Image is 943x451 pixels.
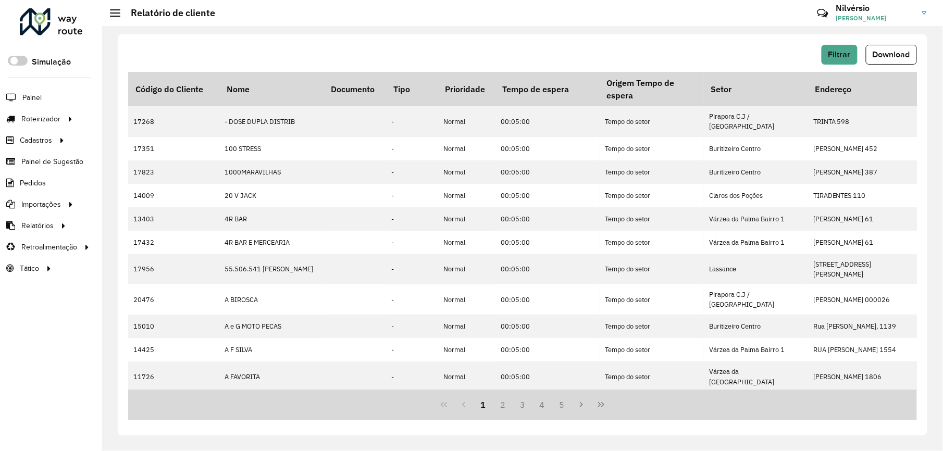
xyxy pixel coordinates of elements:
span: Relatórios [21,220,54,231]
a: Contato Rápido [811,2,834,24]
button: Last Page [591,395,611,415]
th: Tempo de espera [495,72,600,106]
td: 55.506.541 [PERSON_NAME] [219,254,324,284]
td: [PERSON_NAME] 1806 [808,361,912,392]
td: Tempo do setor [600,160,704,184]
th: Endereço [808,72,912,106]
td: Tempo do setor [600,231,704,254]
td: - [386,284,438,315]
td: Tempo do setor [600,184,704,207]
td: 15010 [128,315,219,338]
td: Normal [438,160,495,184]
td: 00:05:00 [495,254,600,284]
td: Normal [438,207,495,231]
td: Várzea da Palma Bairro 1 [704,207,808,231]
td: A FAVORITA [219,361,324,392]
button: 1 [474,395,493,415]
td: RUA [PERSON_NAME] 1554 [808,338,912,361]
button: Filtrar [822,45,858,65]
td: - DOSE DUPLA DISTRIB [219,106,324,136]
th: Nome [219,72,324,106]
th: Setor [704,72,808,106]
td: Normal [438,231,495,254]
td: 4R BAR [219,207,324,231]
button: 5 [552,395,572,415]
td: Várzea da Palma Bairro 1 [704,231,808,254]
span: Download [873,50,910,59]
td: A BIROSCA [219,284,324,315]
td: Normal [438,284,495,315]
td: [PERSON_NAME] 387 [808,160,912,184]
td: 20476 [128,284,219,315]
td: - [386,361,438,392]
td: Lassance [704,254,808,284]
td: [PERSON_NAME] 452 [808,137,912,160]
td: Tempo do setor [600,284,704,315]
td: [STREET_ADDRESS][PERSON_NAME] [808,254,912,284]
td: - [386,231,438,254]
td: [PERSON_NAME] 61 [808,231,912,254]
td: Normal [438,361,495,392]
td: Rua [PERSON_NAME], 1139 [808,315,912,338]
td: Tempo do setor [600,254,704,284]
td: 13403 [128,207,219,231]
td: Normal [438,254,495,284]
td: 14425 [128,338,219,361]
td: 4R BAR E MERCEARIA [219,231,324,254]
td: 100 STRESS [219,137,324,160]
th: Tipo [386,72,438,106]
td: - [386,106,438,136]
td: Pirapora C.J / [GEOGRAPHIC_DATA] [704,106,808,136]
td: Várzea da [GEOGRAPHIC_DATA] [704,361,808,392]
td: Normal [438,315,495,338]
td: 14009 [128,184,219,207]
td: 00:05:00 [495,284,600,315]
td: Normal [438,338,495,361]
td: - [386,254,438,284]
td: 17823 [128,160,219,184]
span: Filtrar [828,50,851,59]
span: Tático [20,263,39,274]
td: - [386,338,438,361]
td: A F SILVA [219,338,324,361]
th: Código do Cliente [128,72,219,106]
th: Origem Tempo de espera [600,72,704,106]
td: 00:05:00 [495,106,600,136]
td: 00:05:00 [495,315,600,338]
span: Roteirizador [21,114,60,124]
td: Tempo do setor [600,338,704,361]
td: Tempo do setor [600,137,704,160]
td: Tempo do setor [600,207,704,231]
th: Prioridade [438,72,495,106]
td: 00:05:00 [495,231,600,254]
td: Tempo do setor [600,315,704,338]
td: 17956 [128,254,219,284]
td: Pirapora C.J / [GEOGRAPHIC_DATA] [704,284,808,315]
h3: Nilvérsio [836,3,914,13]
td: Claros dos Poções [704,184,808,207]
td: Normal [438,137,495,160]
td: - [386,160,438,184]
span: Cadastros [20,135,52,146]
td: 00:05:00 [495,184,600,207]
button: 4 [532,395,552,415]
td: 00:05:00 [495,160,600,184]
td: 11726 [128,361,219,392]
td: [PERSON_NAME] 61 [808,207,912,231]
td: TRINTA 598 [808,106,912,136]
span: Retroalimentação [21,242,77,253]
td: 17268 [128,106,219,136]
td: 1000MARAVILHAS [219,160,324,184]
span: Importações [21,199,61,210]
td: Buritizeiro Centro [704,315,808,338]
div: Críticas? Dúvidas? Elogios? Sugestões? Entre em contato conosco! [692,3,801,31]
td: Várzea da Palma Bairro 1 [704,338,808,361]
td: - [386,315,438,338]
h2: Relatório de cliente [120,7,215,19]
th: Documento [324,72,386,106]
td: Normal [438,184,495,207]
td: Normal [438,106,495,136]
td: Tempo do setor [600,106,704,136]
label: Simulação [32,56,71,68]
span: [PERSON_NAME] [836,14,914,23]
